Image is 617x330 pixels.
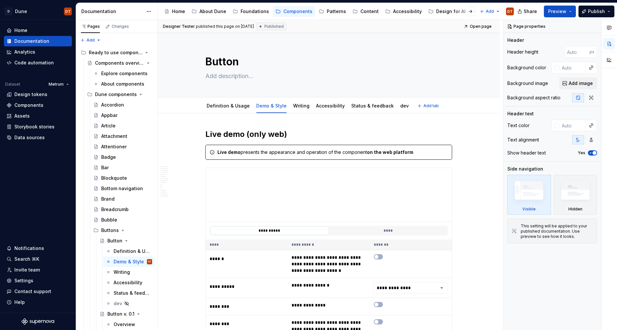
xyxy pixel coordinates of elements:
[264,24,284,29] span: Published
[569,80,593,87] span: Add image
[14,59,54,66] div: Code automation
[97,236,155,246] a: Button
[91,215,155,225] a: Bubble
[207,103,250,108] a: Definition & Usage
[436,8,466,15] div: Design for AI
[507,80,548,87] div: Background image
[217,149,448,156] div: presents the appearance and operation of the component
[522,206,536,212] div: Visible
[559,77,597,89] button: Add image
[103,288,155,298] a: Status & feedback
[507,150,546,156] div: Show header text
[199,8,226,15] div: About Dune
[254,99,289,112] div: Demo & Style
[91,110,155,121] a: Appbar
[89,49,143,56] div: Ready to use components
[101,81,144,87] div: About components
[4,254,72,264] button: Search ⌘K
[590,49,594,55] p: px
[4,275,72,286] a: Settings
[544,6,576,17] button: Preview
[189,6,229,17] a: About Dune
[507,94,561,101] div: Background aspect ratio
[101,70,148,77] div: Explore components
[103,256,155,267] a: Demo & StyleDT
[114,248,151,255] div: Definition & Usage
[103,319,155,330] a: Overview
[273,6,315,17] a: Components
[91,162,155,173] a: Bar
[114,321,135,328] div: Overview
[101,217,117,223] div: Bubble
[4,243,72,254] button: Notifications
[91,152,155,162] a: Badge
[554,175,597,215] div: Hidden
[78,47,155,58] div: Ready to use components
[114,290,151,296] div: Status & feedback
[91,131,155,141] a: Attachment
[293,103,309,108] a: Writing
[49,82,64,87] span: Metrum
[524,8,537,15] span: Share
[87,38,95,43] span: Add
[4,89,72,100] a: Design tokens
[107,311,134,317] div: Button v. 0.1
[4,25,72,36] a: Home
[4,265,72,275] a: Invite team
[426,6,468,17] a: Design for AI
[507,122,530,129] div: Text color
[112,24,129,29] div: Changes
[97,309,155,319] a: Button v. 0.1
[101,196,115,202] div: Brand
[423,103,439,108] span: Add tab
[22,318,54,325] svg: Supernova Logo
[313,99,347,112] div: Accessibility
[4,286,72,297] button: Contact support
[514,6,541,17] button: Share
[162,5,476,18] div: Page tree
[230,6,272,17] a: Foundations
[101,112,118,119] div: Appbar
[101,102,124,108] div: Accordion
[559,62,586,74] input: Auto
[4,111,72,121] a: Assets
[91,204,155,215] a: Breadcrumb
[316,6,349,17] a: Patterns
[114,258,144,265] div: Demo & Style
[91,225,155,236] div: Buttons
[114,279,142,286] div: Accessibility
[101,175,127,181] div: Blockquote
[507,175,551,215] div: Visible
[91,79,155,89] a: About components
[14,113,30,119] div: Assets
[548,8,566,15] span: Preview
[114,269,130,275] div: Writing
[101,123,116,129] div: Article
[91,68,155,79] a: Explore components
[148,258,151,265] div: DT
[15,8,27,15] div: Dune
[91,141,155,152] a: Attentioner
[507,9,513,14] div: DT
[101,164,109,171] div: Bar
[95,91,137,98] div: Dune components
[163,24,195,29] span: Designer Tester
[316,103,345,108] a: Accessibility
[205,129,452,140] h2: Live demo (only web)
[103,298,155,309] a: dev
[367,149,413,155] strong: on the web platform
[101,154,116,160] div: Badge
[521,223,593,239] div: This setting will be applied to your published documentation. Use preview to see how it looks.
[327,8,346,15] div: Patterns
[204,54,451,70] textarea: Button
[14,38,49,44] div: Documentation
[4,36,72,46] a: Documentation
[14,27,27,34] div: Home
[283,8,312,15] div: Components
[65,9,71,14] div: DT
[14,288,51,295] div: Contact support
[103,267,155,277] a: Writing
[91,173,155,183] a: Blockquote
[5,82,20,87] div: Dataset
[107,238,122,244] div: Button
